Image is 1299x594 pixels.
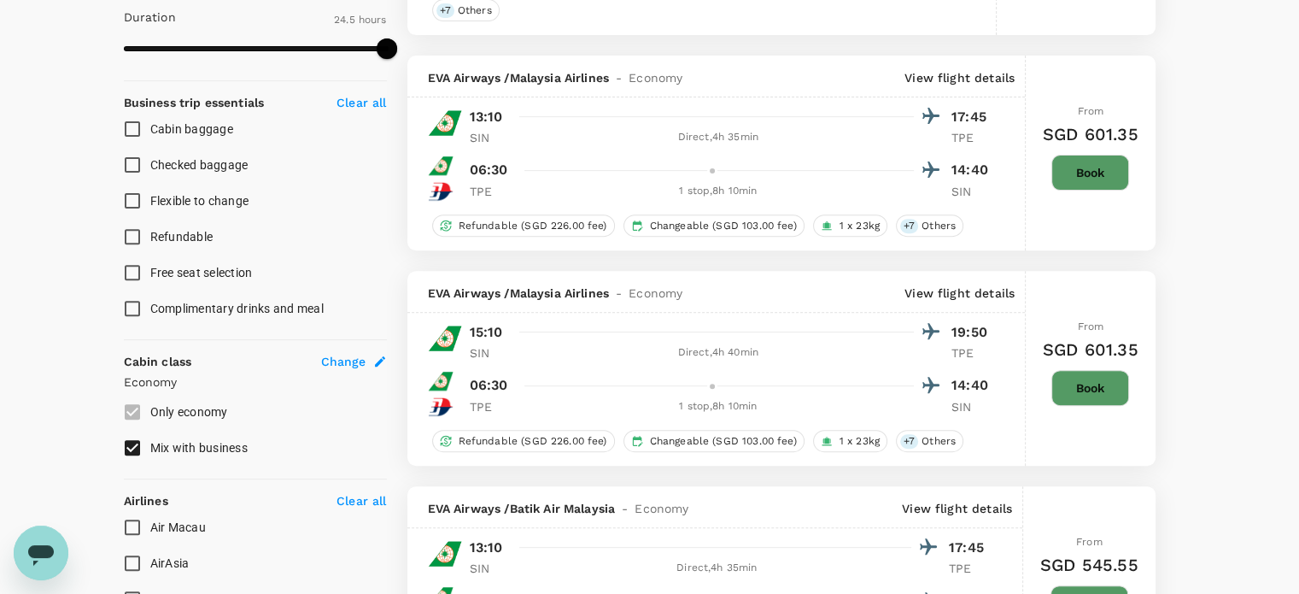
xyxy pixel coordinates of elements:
[428,537,462,571] img: BR
[470,129,512,146] p: SIN
[643,434,804,449] span: Changeable (SGD 103.00 fee)
[428,500,616,517] span: EVA Airways / Batik Air Malaysia
[150,302,324,315] span: Complimentary drinks and meal
[1077,321,1103,332] span: From
[1043,121,1138,148] h6: SGD 601.35
[523,398,915,415] div: 1 stop , 8h 10min
[470,107,503,127] p: 13:10
[336,492,386,509] p: Clear all
[470,322,503,343] p: 15:10
[14,526,68,580] iframe: Button to launch messaging window
[896,430,963,452] div: +7Others
[915,219,963,233] span: Others
[833,219,886,233] span: 1 x 23kg
[900,219,918,233] span: + 7
[432,215,615,237] div: Refundable (SGD 226.00 fee)
[334,14,387,26] span: 24.5 hours
[1051,370,1129,406] button: Book
[428,321,462,356] img: BR
[813,215,887,237] div: 1 x 23kg
[470,398,512,415] p: TPE
[951,107,994,127] p: 17:45
[432,430,615,452] div: Refundable (SGD 226.00 fee)
[321,353,366,370] span: Change
[428,285,610,302] span: EVA Airways / Malaysia Airlines
[813,430,887,452] div: 1 x 23kg
[951,322,994,343] p: 19:50
[150,158,249,172] span: Checked baggage
[1043,336,1138,363] h6: SGD 601.35
[150,520,206,534] span: Air Macau
[150,194,249,208] span: Flexible to change
[904,285,1015,302] p: View flight details
[951,183,994,200] p: SIN
[1076,536,1103,548] span: From
[523,183,915,200] div: 1 stop , 8h 10min
[609,285,629,302] span: -
[902,500,1012,517] p: View flight details
[470,560,512,577] p: SIN
[470,344,512,362] p: SIN
[452,219,614,233] span: Refundable (SGD 226.00 fee)
[1040,551,1138,579] h6: SGD 545.55
[951,160,994,180] p: 14:40
[904,69,1015,86] p: View flight details
[949,560,992,577] p: TPE
[951,129,994,146] p: TPE
[900,434,918,449] span: + 7
[470,538,503,558] p: 13:10
[915,434,963,449] span: Others
[951,344,994,362] p: TPE
[523,560,912,577] div: Direct , 4h 35min
[951,398,994,415] p: SIN
[150,441,248,455] span: Mix with business
[643,219,804,233] span: Changeable (SGD 103.00 fee)
[609,69,629,86] span: -
[635,500,688,517] span: Economy
[951,375,994,396] p: 14:40
[336,94,386,111] p: Clear all
[150,230,214,244] span: Refundable
[124,373,387,391] p: Economy
[428,368,453,394] img: BR
[451,3,499,18] span: Others
[470,160,508,180] p: 06:30
[428,153,453,179] img: BR
[523,344,915,362] div: Direct , 4h 40min
[150,266,253,279] span: Free seat selection
[615,500,635,517] span: -
[1051,155,1129,191] button: Book
[150,556,190,570] span: AirAsia
[124,494,168,508] strong: Airlines
[623,215,805,237] div: Changeable (SGD 103.00 fee)
[470,375,508,396] p: 06:30
[150,122,233,136] span: Cabin baggage
[949,538,992,558] p: 17:45
[124,355,192,368] strong: Cabin class
[124,9,176,26] p: Duration
[1077,105,1103,117] span: From
[523,129,915,146] div: Direct , 4h 35min
[833,434,886,449] span: 1 x 23kg
[428,394,453,420] img: MH
[124,96,265,109] strong: Business trip essentials
[428,179,453,204] img: MH
[428,69,610,86] span: EVA Airways / Malaysia Airlines
[629,285,682,302] span: Economy
[623,430,805,452] div: Changeable (SGD 103.00 fee)
[150,405,228,419] span: Only economy
[452,434,614,449] span: Refundable (SGD 226.00 fee)
[470,183,512,200] p: TPE
[428,106,462,140] img: BR
[436,3,454,18] span: + 7
[896,215,963,237] div: +7Others
[629,69,682,86] span: Economy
